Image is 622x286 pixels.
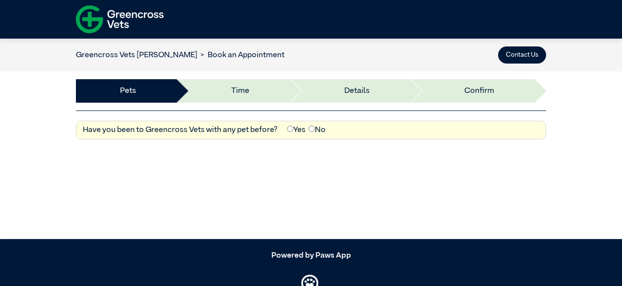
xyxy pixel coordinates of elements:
label: No [309,124,326,136]
li: Book an Appointment [197,49,285,61]
input: Yes [287,126,293,132]
button: Contact Us [498,46,546,64]
a: Pets [120,85,136,97]
nav: breadcrumb [76,49,285,61]
label: Yes [287,124,306,136]
h5: Powered by Paws App [76,251,546,261]
img: f-logo [76,2,164,36]
input: No [309,126,315,132]
a: Greencross Vets [PERSON_NAME] [76,51,197,59]
label: Have you been to Greencross Vets with any pet before? [83,124,278,136]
